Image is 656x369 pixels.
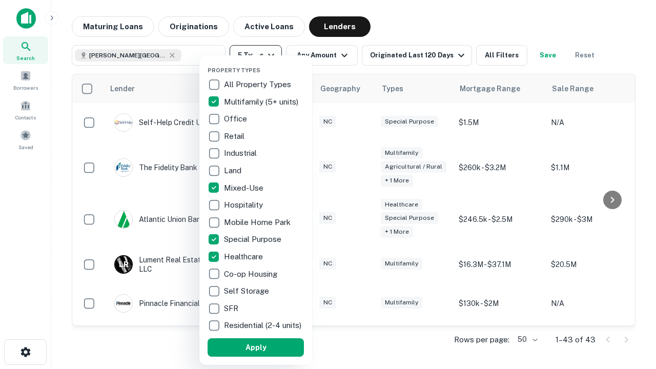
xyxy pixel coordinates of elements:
button: Apply [208,338,304,357]
p: Residential (2-4 units) [224,319,303,332]
p: Special Purpose [224,233,283,245]
p: Self Storage [224,285,271,297]
p: Hospitality [224,199,265,211]
p: Mobile Home Park [224,216,293,229]
p: Industrial [224,147,259,159]
p: Multifamily (5+ units) [224,96,300,108]
span: Property Types [208,67,260,73]
p: Land [224,165,243,177]
p: All Property Types [224,78,293,91]
p: Office [224,113,249,125]
p: Retail [224,130,247,142]
p: Healthcare [224,251,265,263]
iframe: Chat Widget [605,287,656,336]
p: Co-op Housing [224,268,279,280]
p: Mixed-Use [224,182,265,194]
p: SFR [224,302,240,315]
